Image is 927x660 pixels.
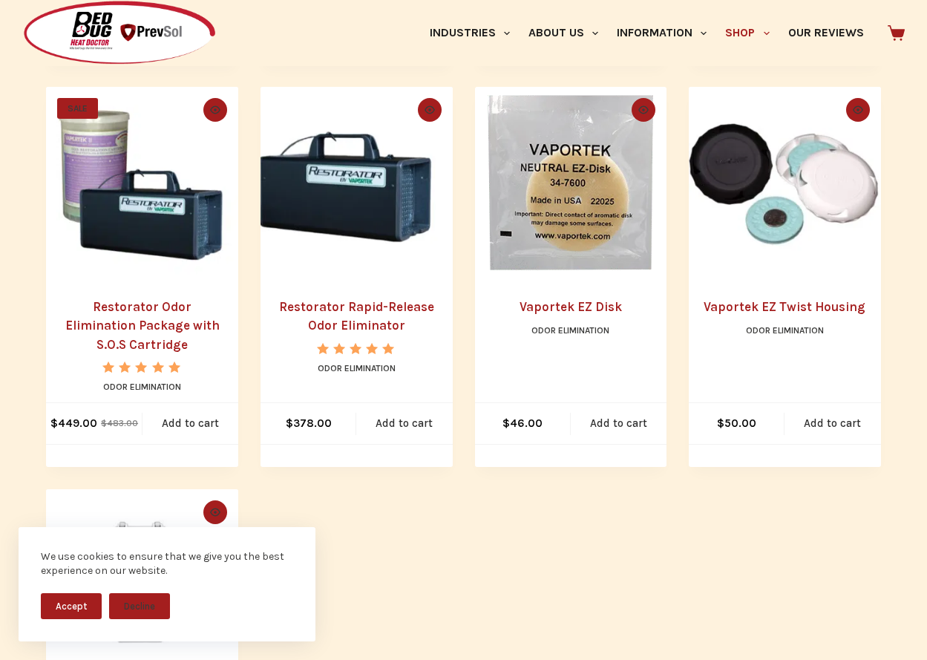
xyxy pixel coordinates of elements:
[57,98,98,119] span: SALE
[784,403,880,444] a: Add to cart: “Vaportek EZ Twist Housing”
[203,98,227,122] button: Quick view toggle
[286,416,293,430] span: $
[286,416,332,430] bdi: 378.00
[502,416,543,430] bdi: 46.00
[531,325,609,336] a: Odor Elimination
[41,593,102,619] button: Accept
[689,87,881,279] a: Vaportek EZ Twist Housing
[261,87,453,279] a: Restorator Rapid-Release Odor Eliminator
[41,549,293,578] div: We use cookies to ensure that we give you the best experience on our website.
[418,98,442,122] button: Quick view toggle
[143,403,238,444] a: Add to cart: “Restorator Odor Elimination Package with S.O.S Cartridge”
[475,87,667,279] picture: EZ-Disk-White1
[571,403,666,444] a: Add to cart: “Vaportek EZ Disk”
[520,299,622,314] a: Vaportek EZ Disk
[746,325,824,336] a: Odor Elimination
[317,343,396,354] div: Rated 5.00 out of 5
[846,98,870,122] button: Quick view toggle
[704,299,865,314] a: Vaportek EZ Twist Housing
[279,299,434,333] a: Restorator Rapid-Release Odor Eliminator
[103,382,181,392] a: Odor Elimination
[203,500,227,524] button: Quick view toggle
[101,418,107,428] span: $
[109,593,170,619] button: Decline
[65,299,220,352] a: Restorator Odor Elimination Package with S.O.S Cartridge
[717,416,756,430] bdi: 50.00
[12,6,56,50] button: Open LiveChat chat widget
[717,416,724,430] span: $
[318,363,396,373] a: Odor Elimination
[46,87,238,279] a: Restorator Odor Elimination Package with S.O.S Cartridge
[102,362,182,407] span: Rated out of 5
[632,98,655,122] button: Quick view toggle
[502,416,510,430] span: $
[102,362,182,373] div: Rated 5.00 out of 5
[356,403,452,444] a: Add to cart: “Restorator Rapid-Release Odor Eliminator”
[317,343,396,388] span: Rated out of 5
[101,418,138,428] bdi: 483.00
[50,416,97,430] bdi: 449.00
[475,87,667,279] img: Vaportek EZ Disk
[50,416,58,430] span: $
